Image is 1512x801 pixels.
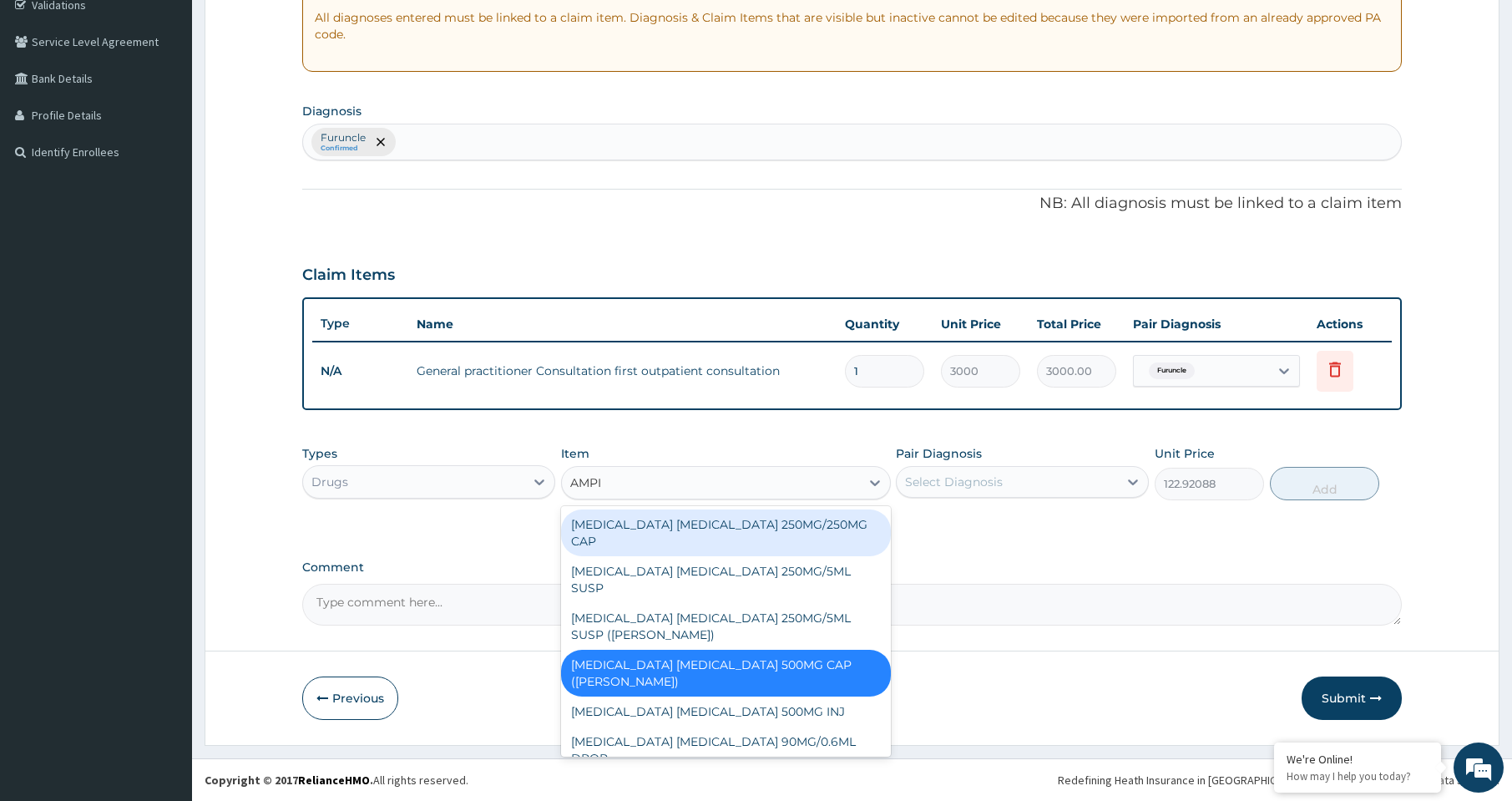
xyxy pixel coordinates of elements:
td: N/A [312,356,408,387]
img: d_794563401_company_1708531726252_794563401 [31,84,68,125]
th: Unit Price [933,307,1029,341]
label: Unit Price [1155,445,1215,462]
label: Diagnosis [302,103,362,119]
p: Furuncle [321,131,366,144]
th: Name [408,307,837,341]
div: Chat with us now [87,94,281,115]
div: [MEDICAL_DATA] [MEDICAL_DATA] 90MG/0.6ML DROP [561,727,891,773]
div: Redefining Heath Insurance in [GEOGRAPHIC_DATA] using Telemedicine and Data Science! [1058,772,1499,788]
button: Previous [302,677,398,720]
th: Pair Diagnosis [1125,307,1308,341]
p: All diagnoses entered must be linked to a claim item. Diagnosis & Claim Items that are visible bu... [315,9,1389,43]
label: Comment [302,560,1402,575]
span: remove selection option [373,134,388,150]
th: Total Price [1029,307,1125,341]
th: Actions [1308,307,1392,341]
td: General practitioner Consultation first outpatient consultation [408,354,837,388]
th: Type [312,308,408,339]
footer: All rights reserved. [192,758,1512,801]
div: Minimize live chat window [274,8,314,48]
p: NB: All diagnosis must be linked to a claim item [302,193,1402,215]
div: [MEDICAL_DATA] [MEDICAL_DATA] 500MG INJ [561,697,891,727]
label: Item [561,445,589,462]
a: RelianceHMO [298,773,370,788]
div: We're Online! [1287,752,1429,767]
label: Pair Diagnosis [896,445,982,462]
span: We're online! [97,210,230,379]
label: Types [302,447,337,461]
div: Drugs [311,474,348,490]
h3: Claim Items [302,266,395,285]
div: Select Diagnosis [905,474,1003,490]
span: Furuncle [1149,362,1195,379]
button: Add [1270,467,1380,500]
button: Submit [1302,677,1402,720]
textarea: Type your message and hit 'Enter' [8,456,318,515]
div: [MEDICAL_DATA] [MEDICAL_DATA] 500MG CAP ([PERSON_NAME]) [561,650,891,697]
small: Confirmed [321,144,366,153]
div: [MEDICAL_DATA] [MEDICAL_DATA] 250MG/5ML SUSP ([PERSON_NAME]) [561,603,891,650]
div: [MEDICAL_DATA] [MEDICAL_DATA] 250MG/5ML SUSP [561,556,891,603]
div: [MEDICAL_DATA] [MEDICAL_DATA] 250MG/250MG CAP [561,509,891,556]
p: How may I help you today? [1287,769,1429,783]
strong: Copyright © 2017 . [205,773,373,788]
th: Quantity [837,307,933,341]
